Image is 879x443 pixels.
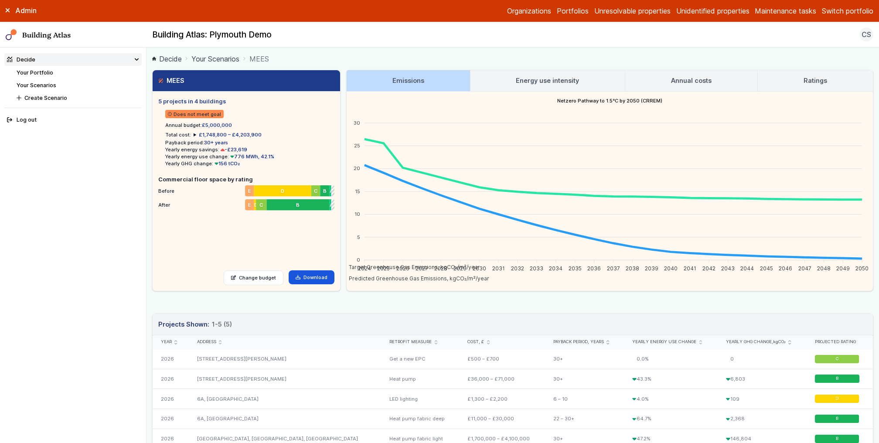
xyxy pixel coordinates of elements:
[17,82,56,89] a: Your Scenarios
[472,265,486,272] tspan: 2030
[353,165,360,171] tspan: 20
[296,201,300,208] span: B
[836,265,849,272] tspan: 2049
[17,69,53,76] a: Your Portfolio
[153,409,189,429] div: 2026
[197,396,259,402] a: 6A, [GEOGRAPHIC_DATA]
[396,265,409,272] tspan: 2026
[507,6,551,16] a: Organizations
[392,76,424,85] h3: Emissions
[459,369,545,389] div: £36,000 – £71,000
[165,122,334,129] li: Annual budget:
[530,265,543,272] tspan: 2033
[545,349,624,369] div: 30+
[248,187,251,194] span: E
[773,339,786,344] span: kgCO₂
[4,53,142,66] summary: Decide
[347,92,873,110] h4: Netzero Pathway to 1.5°C by 2050 (CRREM)
[6,29,17,41] img: main-0bbd2752.svg
[381,409,459,429] div: Heat pump fabric deep
[625,70,757,91] a: Annual costs
[165,110,224,118] span: Does not meet goal
[758,70,873,91] a: Ratings
[197,416,259,422] a: 6A, [GEOGRAPHIC_DATA]
[632,339,696,345] span: Yearly energy use change
[855,265,869,272] tspan: 2050
[817,265,831,272] tspan: 2048
[152,29,272,41] h2: Building Atlas: Plymouth Demo
[459,389,545,409] div: £1,300 – £2,200
[202,122,232,128] span: £5,000,000
[721,265,735,272] tspan: 2043
[470,70,625,91] a: Energy use intensity
[354,143,360,149] tspan: 25
[545,389,624,409] div: 6 – 10
[389,339,432,345] span: Retrofit measure
[191,54,239,64] a: Your Scenarios
[624,409,718,429] div: 64.7%
[815,339,865,345] div: Projected rating
[224,270,283,285] a: Change budget
[153,349,189,369] div: 2026
[7,55,35,64] div: Decide
[545,409,624,429] div: 22 – 30+
[718,409,807,429] div: 2,368
[859,27,873,41] button: CS
[835,356,838,362] span: C
[557,6,589,16] a: Portfolios
[158,76,184,85] h3: MEES
[330,187,331,194] span: A
[377,265,390,272] tspan: 2025
[822,6,873,16] button: Switch portfolio
[760,265,773,272] tspan: 2045
[289,270,334,284] a: Download
[194,131,262,138] summary: £1,748,800 – £4,203,900
[606,265,620,272] tspan: 2037
[158,198,334,209] li: After
[249,54,269,64] span: MEES
[671,76,712,85] h3: Annual costs
[718,349,807,369] div: 0
[229,153,275,160] span: 776 MWh, 42.1%
[798,265,811,272] tspan: 2047
[453,265,467,272] tspan: 2029
[347,70,470,91] a: Emissions
[358,265,371,272] tspan: 2024
[212,320,232,329] span: 1-5 (5)
[165,131,191,138] h6: Total cost:
[626,265,639,272] tspan: 2038
[165,160,334,167] li: Yearly GHG change:
[587,265,601,272] tspan: 2036
[197,339,216,345] span: Address
[259,201,263,208] span: C
[492,265,504,272] tspan: 2031
[381,349,459,369] div: Get a new EPC
[342,264,480,270] span: Target Greenhouse Gas Emissions, kgCO₂/m²/year
[549,265,562,272] tspan: 2034
[330,201,331,208] span: A
[702,265,715,272] tspan: 2042
[158,97,334,106] h5: 5 projects in 4 buildings
[779,265,792,272] tspan: 2046
[755,6,816,16] a: Maintenance tasks
[354,188,360,194] tspan: 15
[197,356,286,362] a: [STREET_ADDRESS][PERSON_NAME]
[153,369,189,389] div: 2026
[718,369,807,389] div: 6,803
[323,187,327,194] span: B
[836,436,838,442] span: B
[204,140,228,146] span: 30+ years
[354,211,360,217] tspan: 10
[459,409,545,429] div: £11,000 – £30,000
[726,339,786,345] span: Yearly GHG change,
[342,275,489,282] span: Predicted Greenhouse Gas Emissions, kgCO₂/m²/year
[254,201,256,208] span: D
[219,147,248,153] span: -£23,619
[152,54,182,64] a: Decide
[624,389,718,409] div: 4.0%
[153,389,189,409] div: 2026
[4,114,142,126] button: Log out
[158,175,334,184] h5: Commercial floor space by rating
[718,389,807,409] div: 109
[553,339,604,345] span: Payback period, years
